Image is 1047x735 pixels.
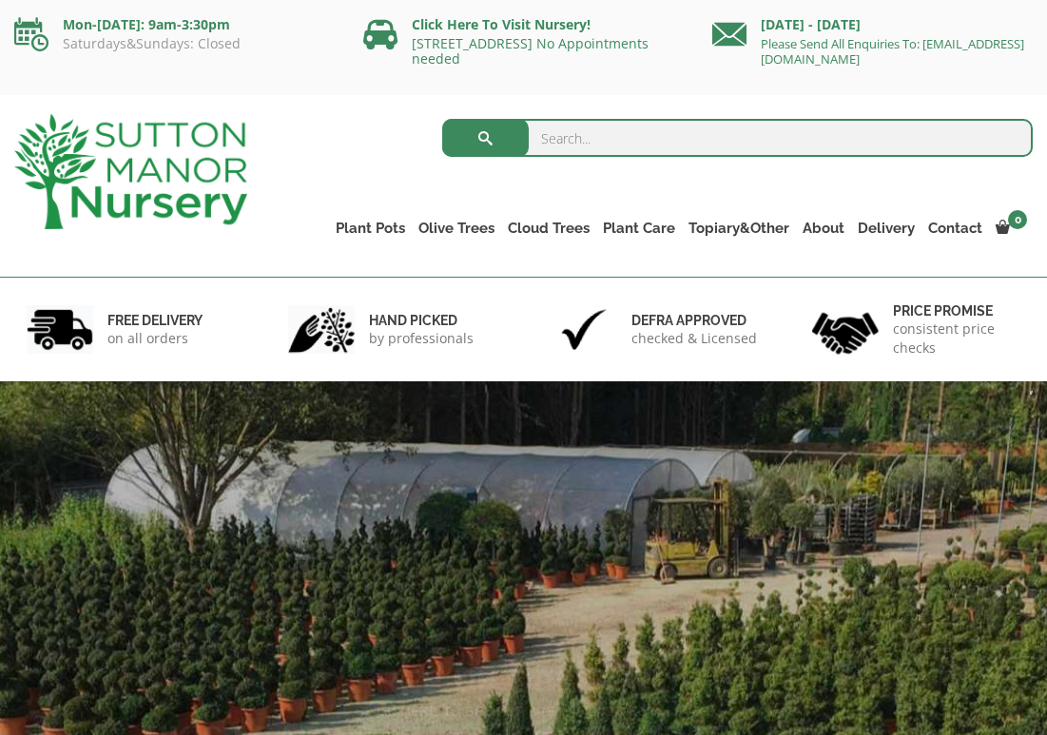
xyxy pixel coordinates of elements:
[412,215,501,242] a: Olive Trees
[796,215,851,242] a: About
[107,329,203,348] p: on all orders
[442,119,1033,157] input: Search...
[501,215,596,242] a: Cloud Trees
[412,15,591,33] a: Click Here To Visit Nursery!
[921,215,989,242] a: Contact
[712,13,1033,36] p: [DATE] - [DATE]
[682,215,796,242] a: Topiary&Other
[812,300,879,358] img: 4.jpg
[761,35,1024,68] a: Please Send All Enquiries To: [EMAIL_ADDRESS][DOMAIN_NAME]
[1008,210,1027,229] span: 0
[369,312,474,329] h6: hand picked
[329,215,412,242] a: Plant Pots
[893,319,1020,358] p: consistent price checks
[288,305,355,354] img: 2.jpg
[631,329,757,348] p: checked & Licensed
[27,305,93,354] img: 1.jpg
[14,36,335,51] p: Saturdays&Sundays: Closed
[989,215,1033,242] a: 0
[107,312,203,329] h6: FREE DELIVERY
[369,329,474,348] p: by professionals
[14,13,335,36] p: Mon-[DATE]: 9am-3:30pm
[14,114,247,229] img: logo
[551,305,617,354] img: 3.jpg
[412,34,649,68] a: [STREET_ADDRESS] No Appointments needed
[851,215,921,242] a: Delivery
[893,302,1020,319] h6: Price promise
[596,215,682,242] a: Plant Care
[631,312,757,329] h6: Defra approved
